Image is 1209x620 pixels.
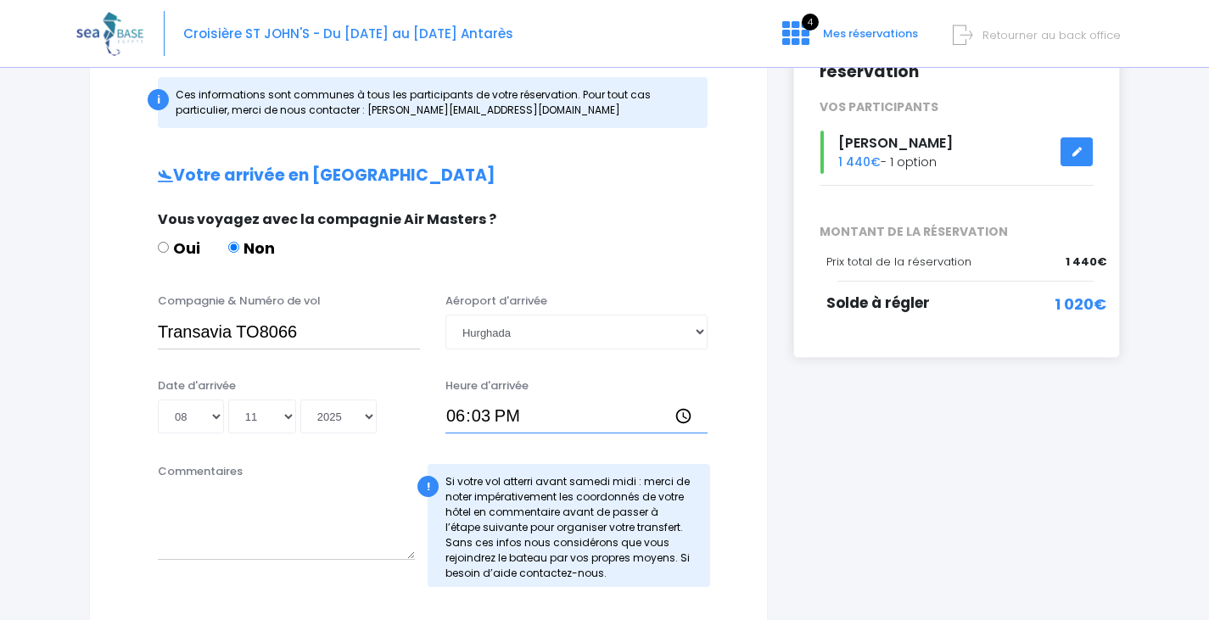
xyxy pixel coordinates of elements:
span: 4 [802,14,819,31]
h2: Votre arrivée en [GEOGRAPHIC_DATA] [124,166,733,186]
label: Date d'arrivée [158,377,236,394]
span: Solde à régler [826,293,930,313]
input: Non [228,242,239,253]
label: Heure d'arrivée [445,377,529,394]
h2: Récapitulatif de votre réservation [820,43,1094,82]
input: Oui [158,242,169,253]
label: Non [228,237,275,260]
label: Oui [158,237,200,260]
span: 1 020€ [1055,293,1106,316]
div: Ces informations sont communes à tous les participants de votre réservation. Pour tout cas partic... [158,77,708,128]
span: Mes réservations [823,25,918,42]
span: Prix total de la réservation [826,254,971,270]
span: 1 440€ [838,154,881,170]
div: VOS PARTICIPANTS [807,98,1106,116]
div: Si votre vol atterri avant samedi midi : merci de noter impérativement les coordonnés de votre hô... [428,464,710,587]
span: Retourner au back office [982,27,1121,43]
span: 1 440€ [1066,254,1106,271]
span: Vous voyagez avec la compagnie Air Masters ? [158,209,496,229]
div: - 1 option [807,131,1106,174]
div: ! [417,476,439,497]
a: 4 Mes réservations [769,31,928,47]
label: Commentaires [158,463,243,480]
div: i [148,89,169,110]
label: Aéroport d'arrivée [445,293,547,310]
label: Compagnie & Numéro de vol [158,293,321,310]
span: [PERSON_NAME] [838,133,953,153]
span: MONTANT DE LA RÉSERVATION [807,223,1106,241]
a: Retourner au back office [960,27,1121,43]
span: Croisière ST JOHN'S - Du [DATE] au [DATE] Antarès [183,25,513,42]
